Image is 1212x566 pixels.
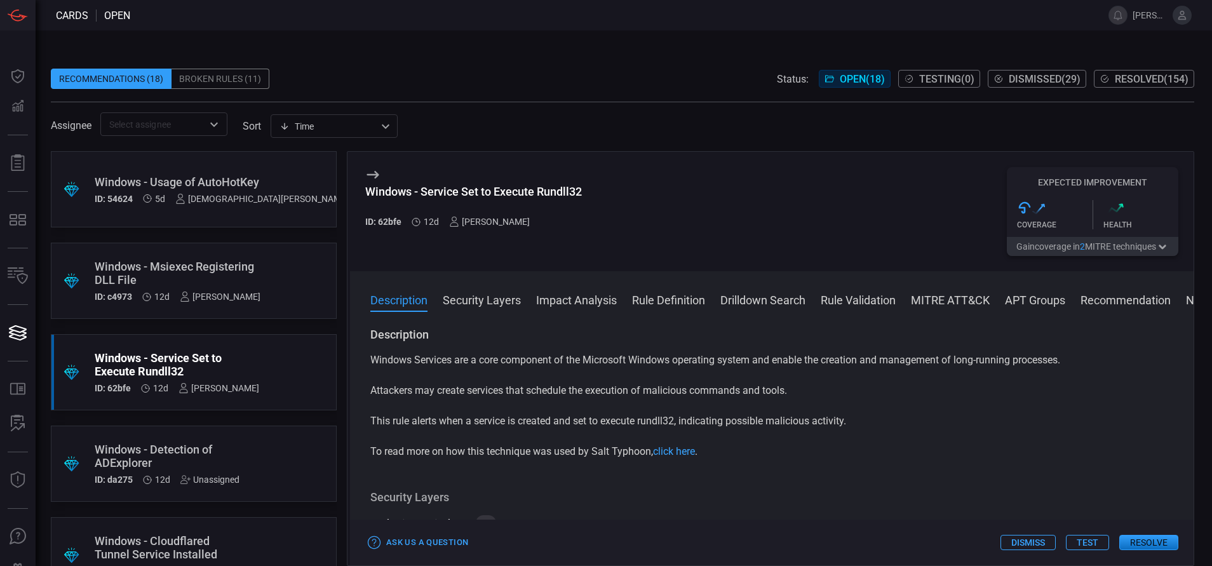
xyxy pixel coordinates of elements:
[95,194,133,204] h5: ID: 54624
[3,261,33,292] button: Inventory
[1094,70,1194,88] button: Resolved(154)
[3,148,33,179] button: Reports
[175,194,349,204] div: [DEMOGRAPHIC_DATA][PERSON_NAME]
[95,351,259,378] div: Windows - Service Set to Execute Rundll32
[777,73,809,85] span: Status:
[95,260,260,286] div: Windows - Msiexec Registering DLL File
[370,292,428,307] button: Description
[178,383,259,393] div: [PERSON_NAME]
[1119,535,1178,550] button: Resolve
[172,69,269,89] div: Broken Rules (11)
[3,61,33,91] button: Dashboard
[370,383,1173,398] p: Attackers may create services that schedule the execution of malicious commands and tools.
[720,292,805,307] button: Drilldown Search
[95,175,349,189] div: Windows - Usage of AutoHotKey
[205,116,223,133] button: Open
[424,217,439,227] span: Aug 10, 2025 9:09 AM
[1000,535,1056,550] button: Dismiss
[279,120,377,133] div: Time
[819,70,891,88] button: Open(18)
[911,292,990,307] button: MITRE ATT&CK
[180,475,239,485] div: Unassigned
[56,10,88,22] span: Cards
[95,292,132,302] h5: ID: c4973
[243,120,261,132] label: sort
[1017,220,1093,229] div: Coverage
[1066,535,1109,550] button: Test
[988,70,1086,88] button: Dismissed(29)
[180,292,260,302] div: [PERSON_NAME]
[3,522,33,552] button: Ask Us A Question
[1115,73,1188,85] span: Resolved ( 154 )
[1007,177,1178,187] h5: Expected Improvement
[95,443,245,469] div: Windows - Detection of ADExplorer
[1133,10,1168,20] span: [PERSON_NAME].[PERSON_NAME]
[365,533,471,553] button: Ask Us a Question
[1080,241,1085,252] span: 2
[3,465,33,495] button: Threat Intelligence
[155,475,170,485] span: Aug 10, 2025 9:09 AM
[821,292,896,307] button: Rule Validation
[919,73,974,85] span: Testing ( 0 )
[3,374,33,405] button: Rule Catalog
[51,69,172,89] div: Recommendations (18)
[3,408,33,439] button: ALERT ANALYSIS
[1007,237,1178,256] button: Gaincoverage in2MITRE techniques
[155,194,165,204] span: Aug 17, 2025 9:25 AM
[1081,292,1171,307] button: Recommendation
[840,73,885,85] span: Open ( 18 )
[51,119,91,131] span: Assignee
[536,292,617,307] button: Impact Analysis
[370,490,1173,505] h3: Security Layers
[95,475,133,485] h5: ID: da275
[476,515,496,533] div: 1
[3,205,33,235] button: MITRE - Detection Posture
[370,327,1173,342] h3: Description
[3,91,33,122] button: Detections
[1009,73,1081,85] span: Dismissed ( 29 )
[3,318,33,348] button: Cards
[154,292,170,302] span: Aug 10, 2025 9:10 AM
[95,383,131,393] h5: ID: 62bfe
[370,353,1173,368] p: Windows Services are a core component of the Microsoft Windows operating system and enable the cr...
[370,444,1173,459] p: To read more on how this technique was used by Salt Typhoon, .
[449,217,530,227] div: [PERSON_NAME]
[153,383,168,393] span: Aug 10, 2025 9:09 AM
[898,70,980,88] button: Testing(0)
[365,185,582,198] div: Windows - Service Set to Execute Rundll32
[370,516,471,532] div: Endpoint - Windows
[95,534,245,561] div: Windows - Cloudflared Tunnel Service Installed
[365,217,401,227] h5: ID: 62bfe
[443,292,521,307] button: Security Layers
[1005,292,1065,307] button: APT Groups
[104,10,130,22] span: open
[653,445,695,457] a: click here
[632,292,705,307] button: Rule Definition
[370,414,1173,429] p: This rule alerts when a service is created and set to execute rundll32, indicating possible malic...
[104,116,203,132] input: Select assignee
[1103,220,1179,229] div: Health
